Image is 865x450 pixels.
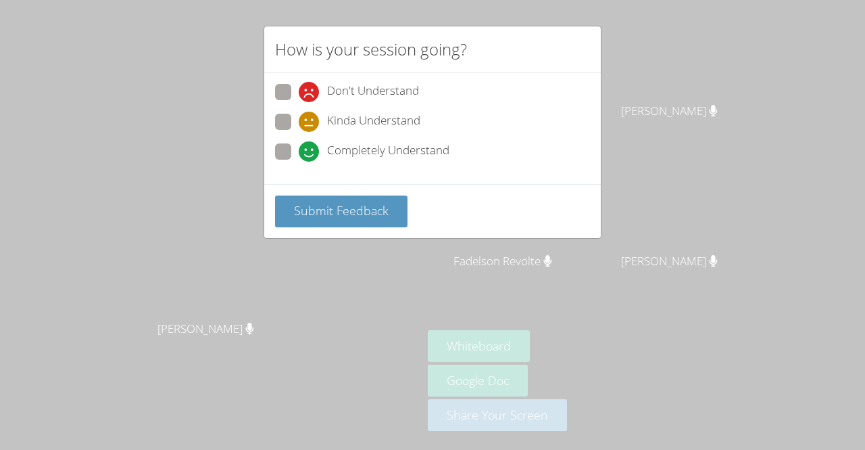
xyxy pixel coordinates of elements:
[275,37,467,62] h2: How is your session going?
[327,112,420,132] span: Kinda Understand
[294,202,389,219] span: Submit Feedback
[327,82,419,102] span: Don't Understand
[275,196,407,227] button: Submit Feedback
[327,141,449,162] span: Completely Understand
